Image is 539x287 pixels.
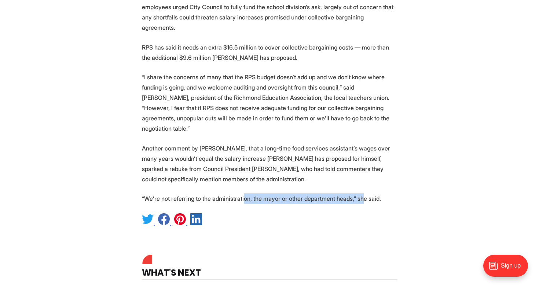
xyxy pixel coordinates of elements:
[142,193,397,204] p: “We’re not referring to the administration, the mayor or other department heads,” she said.
[142,257,397,280] h4: What's Next
[142,72,397,134] p: “I share the concerns of many that the RPS budget doesn’t add up and we don’t know where funding ...
[142,42,397,63] p: RPS has said it needs an extra $16.5 million to cover collective bargaining costs — more than the...
[477,251,539,287] iframe: portal-trigger
[142,143,397,184] p: Another comment by [PERSON_NAME], that a long-time food services assistant’s wages over many year...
